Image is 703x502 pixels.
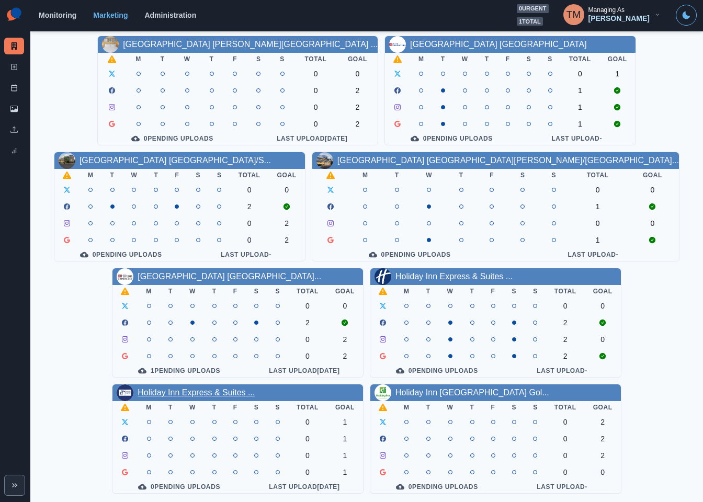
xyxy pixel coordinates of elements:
[585,285,621,298] th: Goal
[578,186,618,194] div: 0
[39,11,76,19] a: Monitoring
[106,134,238,143] div: 0 Pending Uploads
[239,186,260,194] div: 0
[59,152,75,169] img: 125926167445432
[578,236,618,244] div: 1
[288,401,327,414] th: Total
[204,401,225,414] th: T
[247,53,270,65] th: S
[393,134,510,143] div: 0 Pending Uploads
[151,53,174,65] th: T
[554,418,576,426] div: 0
[160,401,181,414] th: T
[497,53,518,65] th: F
[395,388,549,397] a: Holiday Inn [GEOGRAPHIC_DATA] Gol...
[346,103,369,111] div: 2
[121,367,237,375] div: 1 Pending Uploads
[4,121,24,138] a: Uploads
[418,401,439,414] th: T
[277,236,297,244] div: 2
[462,401,483,414] th: T
[255,134,370,143] div: Last Upload [DATE]
[209,169,230,181] th: S
[270,53,294,65] th: S
[346,120,369,128] div: 2
[504,401,525,414] th: S
[337,53,378,65] th: Goal
[196,250,296,259] div: Last Upload -
[554,451,576,460] div: 0
[566,2,581,27] div: Tony Manalo
[121,483,237,491] div: 0 Pending Uploads
[569,70,591,78] div: 0
[126,53,151,65] th: M
[160,285,181,298] th: T
[453,53,477,65] th: W
[181,401,204,414] th: W
[93,11,128,19] a: Marketing
[335,451,355,460] div: 1
[527,134,627,143] div: Last Upload -
[512,367,613,375] div: Last Upload -
[123,169,146,181] th: W
[439,285,462,298] th: W
[516,250,671,259] div: Last Upload -
[321,250,499,259] div: 0 Pending Uploads
[4,100,24,117] a: Media Library
[117,384,133,401] img: 424427430979933
[288,285,327,298] th: Total
[335,418,355,426] div: 1
[335,335,355,344] div: 2
[555,4,670,25] button: Managing As[PERSON_NAME]
[561,53,599,65] th: Total
[477,53,497,65] th: T
[593,418,613,426] div: 2
[297,451,319,460] div: 0
[327,285,363,298] th: Goal
[144,11,196,19] a: Administration
[297,352,319,360] div: 0
[335,435,355,443] div: 1
[174,53,200,65] th: W
[538,169,570,181] th: S
[204,285,225,298] th: T
[80,156,271,165] a: [GEOGRAPHIC_DATA] [GEOGRAPHIC_DATA]/S...
[554,302,576,310] div: 0
[63,250,179,259] div: 0 Pending Uploads
[269,169,305,181] th: Goal
[246,401,267,414] th: S
[239,236,260,244] div: 0
[477,169,507,181] th: F
[588,6,625,14] div: Managing As
[187,169,209,181] th: S
[578,202,618,211] div: 1
[80,169,102,181] th: M
[517,4,549,13] span: 0 urgent
[4,475,25,496] button: Expand
[554,318,576,327] div: 2
[349,169,381,181] th: M
[138,272,321,281] a: [GEOGRAPHIC_DATA] [GEOGRAPHIC_DATA]...
[569,103,591,111] div: 1
[4,38,24,54] a: Marketing Summary
[138,285,160,298] th: M
[4,59,24,75] a: New Post
[593,302,613,310] div: 0
[569,120,591,128] div: 1
[335,302,355,310] div: 0
[433,53,453,65] th: T
[225,401,246,414] th: F
[267,285,288,298] th: S
[4,142,24,159] a: Review Summary
[569,86,591,95] div: 1
[379,367,495,375] div: 0 Pending Uploads
[316,152,333,169] img: 102185639824981
[277,186,297,194] div: 0
[593,335,613,344] div: 0
[395,401,418,414] th: M
[518,53,540,65] th: S
[239,202,260,211] div: 2
[239,219,260,227] div: 0
[395,272,513,281] a: Holiday Inn Express & Suites ...
[102,36,119,53] img: 335382975136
